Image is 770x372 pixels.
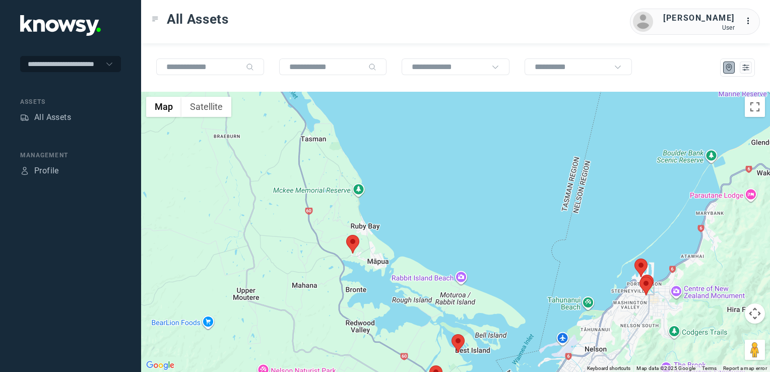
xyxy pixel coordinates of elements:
[20,15,101,36] img: Application Logo
[663,12,735,24] div: [PERSON_NAME]
[144,359,177,372] img: Google
[20,151,121,160] div: Management
[152,16,159,23] div: Toggle Menu
[587,365,630,372] button: Keyboard shortcuts
[368,63,376,71] div: Search
[633,12,653,32] img: avatar.png
[20,111,71,123] a: AssetsAll Assets
[702,365,717,371] a: Terms (opens in new tab)
[34,165,59,177] div: Profile
[745,303,765,324] button: Map camera controls
[181,97,231,117] button: Show satellite imagery
[745,15,757,27] div: :
[20,166,29,175] div: Profile
[745,15,757,29] div: :
[663,24,735,31] div: User
[741,63,750,72] div: List
[725,63,734,72] div: Map
[146,97,181,117] button: Show street map
[167,10,229,28] span: All Assets
[745,97,765,117] button: Toggle fullscreen view
[723,365,767,371] a: Report a map error
[636,365,695,371] span: Map data ©2025 Google
[34,111,71,123] div: All Assets
[20,113,29,122] div: Assets
[246,63,254,71] div: Search
[20,165,59,177] a: ProfileProfile
[745,340,765,360] button: Drag Pegman onto the map to open Street View
[745,17,755,25] tspan: ...
[20,97,121,106] div: Assets
[144,359,177,372] a: Open this area in Google Maps (opens a new window)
